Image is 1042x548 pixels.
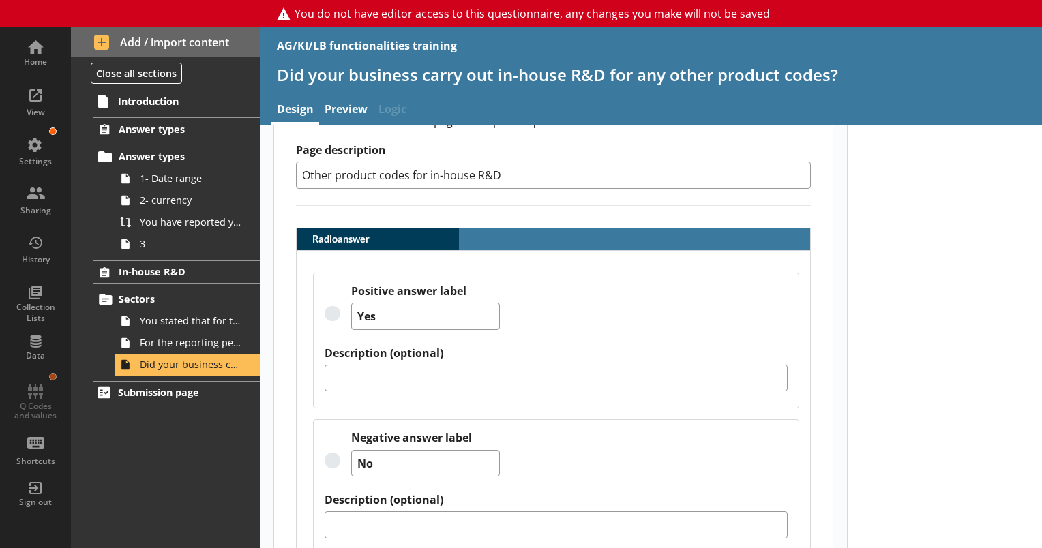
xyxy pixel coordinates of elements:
[100,288,260,376] li: SectorsYou stated that for the period [From] to [To], [Ru Name] carried out in-house R&D. Is this...
[140,194,242,207] span: 2- currency
[119,123,237,136] span: Answer types
[119,265,237,278] span: In-house R&D
[94,35,238,50] span: Add / import content
[277,38,457,53] div: AG/KI/LB functionalities training
[100,146,260,255] li: Answer types1- Date range2- currencyYou have reported your business's gross non-capital expenditu...
[71,117,260,254] li: Answer typesAnswer types1- Date range2- currencyYou have reported your business's gross non-capit...
[115,332,260,354] a: For the reporting period, for which of the following product codes has your business carried out ...
[351,450,500,477] textarea: No
[93,288,260,310] a: Sectors
[277,64,1026,85] h1: Did your business carry out in-house R&D for any other product codes?
[93,146,260,168] a: Answer types
[351,303,500,330] textarea: Yes
[140,172,242,185] span: 1- Date range
[351,431,500,445] label: Negative answer label
[12,456,59,467] div: Shortcuts
[115,233,260,255] a: 3
[140,336,242,349] span: For the reporting period, for which of the following product codes has your business carried out ...
[325,346,788,361] label: Description (optional)
[118,95,237,108] span: Introduction
[12,57,59,67] div: Home
[12,302,59,323] div: Collection Lists
[12,205,59,216] div: Sharing
[93,117,260,140] a: Answer types
[12,497,59,508] div: Sign out
[71,260,260,376] li: In-house R&DSectorsYou stated that for the period [From] to [To], [Ru Name] carried out in-house ...
[115,354,260,376] a: Did your business carry out in-house R&D for any other product codes?
[140,215,242,228] span: You have reported your business's gross non-capital expenditure on salaries and wages for civil R...
[119,292,237,305] span: Sectors
[115,211,260,233] a: You have reported your business's gross non-capital expenditure on salaries and wages for civil R...
[296,143,811,157] label: Page description
[140,358,242,371] span: Did your business carry out in-house R&D for any other product codes?
[12,350,59,361] div: Data
[119,150,237,163] span: Answer types
[12,156,59,167] div: Settings
[115,168,260,189] a: 1- Date range
[115,189,260,211] a: 2- currency
[91,63,182,84] button: Close all sections
[297,234,389,244] span: Radio answer
[12,107,59,118] div: View
[93,90,260,112] a: Introduction
[93,260,260,284] a: In-house R&D
[12,254,59,265] div: History
[140,237,242,250] span: 3
[271,96,319,125] a: Design
[351,284,500,299] label: Positive answer label
[115,310,260,332] a: You stated that for the period [From] to [To], [Ru Name] carried out in-house R&D. Is this correct?
[71,27,260,57] button: Add / import content
[93,381,260,404] a: Submission page
[118,386,237,399] span: Submission page
[373,96,412,125] span: Logic
[325,493,788,507] label: Description (optional)
[319,96,373,125] a: Preview
[140,314,242,327] span: You stated that for the period [From] to [To], [Ru Name] carried out in-house R&D. Is this correct?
